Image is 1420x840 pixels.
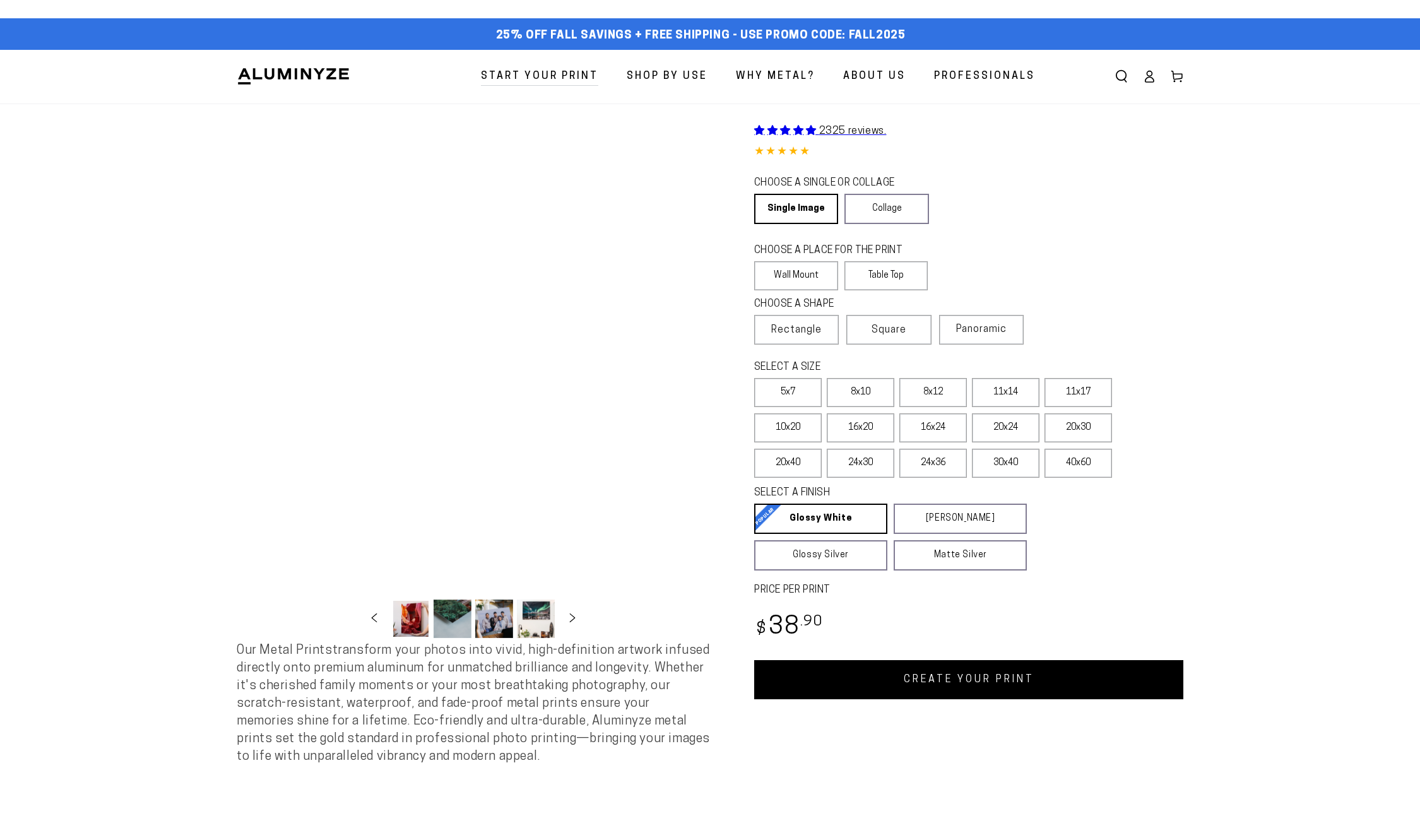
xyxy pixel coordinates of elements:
[481,68,598,86] span: Start Your Print
[894,504,1027,534] a: [PERSON_NAME]
[827,378,894,407] label: 8x10
[237,67,350,86] img: Aluminyze
[617,60,717,93] a: Shop By Use
[754,126,886,136] a: 2325 reviews.
[754,413,822,442] label: 10x20
[517,600,555,638] button: Load image 4 in gallery view
[899,449,967,478] label: 24x36
[627,68,707,86] span: Shop By Use
[754,660,1183,699] a: CREATE YOUR PRINT
[471,60,608,93] a: Start Your Print
[899,413,967,442] label: 16x24
[559,605,586,632] button: Slide right
[754,244,916,258] legend: CHOOSE A PLACE FOR THE PRINT
[434,600,471,638] button: Load image 2 in gallery view
[1108,62,1135,90] summary: Search our site
[754,449,822,478] label: 20x40
[475,600,513,638] button: Load image 3 in gallery view
[754,540,887,571] a: Glossy Silver
[1044,378,1112,407] label: 11x17
[972,378,1039,407] label: 11x14
[754,194,838,224] a: Single Image
[754,360,1007,375] legend: SELECT A SIZE
[1044,413,1112,442] label: 20x30
[894,540,1027,571] a: Matte Silver
[800,615,823,629] sup: .90
[754,176,917,191] legend: CHOOSE A SINGLE OR COLLAGE
[754,486,997,500] legend: SELECT A FINISH
[934,68,1035,86] span: Professionals
[972,413,1039,442] label: 20x24
[843,68,906,86] span: About Us
[754,143,1183,162] div: 4.85 out of 5.0 stars
[754,615,823,640] bdi: 38
[972,449,1039,478] label: 30x40
[360,605,388,632] button: Slide left
[1044,449,1112,478] label: 40x60
[237,644,710,763] span: Our Metal Prints transform your photos into vivid, high-definition artwork infused directly onto ...
[736,68,815,86] span: Why Metal?
[827,449,894,478] label: 24x30
[754,378,822,407] label: 5x7
[819,126,887,136] span: 2325 reviews.
[754,261,838,290] label: Wall Mount
[756,621,767,638] span: $
[844,194,928,224] a: Collage
[726,60,824,93] a: Why Metal?
[392,600,430,638] button: Load image 1 in gallery view
[754,504,887,534] a: Glossy White
[827,413,894,442] label: 16x20
[237,104,710,642] media-gallery: Gallery Viewer
[844,261,928,290] label: Table Top
[754,297,918,312] legend: CHOOSE A SHAPE
[956,324,1007,334] span: Panoramic
[754,583,1183,598] label: PRICE PER PRINT
[496,29,906,43] span: 25% off FALL Savings + Free Shipping - Use Promo Code: FALL2025
[925,60,1044,93] a: Professionals
[834,60,915,93] a: About Us
[899,378,967,407] label: 8x12
[771,322,822,338] span: Rectangle
[872,322,906,338] span: Square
